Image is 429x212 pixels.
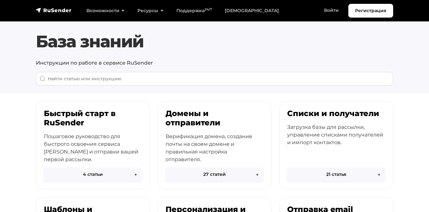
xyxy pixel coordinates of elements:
[134,171,137,178] span: →
[36,32,393,51] h1: База знаний
[158,101,271,189] a: Домены и отправители Верификация домена, создание почты на своем домене и правильная настройка от...
[44,168,142,181] button: 4 статьи→
[205,7,212,12] sup: 24/7
[36,72,393,86] input: When autocomplete results are available use up and down arrows to review and enter to go to the d...
[36,7,72,13] img: RuSender
[166,133,263,163] p: Верификация домена, создание почты на своем домене и правильная настройка отправителя.
[44,109,142,128] h3: Быстрый старт в RuSender
[287,123,385,146] p: Загрузка базы для рассылки, управление списками получателей и импорт контактов.
[218,4,285,17] a: [DEMOGRAPHIC_DATA]
[318,4,345,17] a: Войти
[170,4,218,17] a: Поддержка24/7
[256,171,258,178] span: →
[80,4,131,17] a: Возможности
[36,59,393,67] p: Инструкции по работе в сервисе RuSender
[377,171,380,178] span: →
[44,133,142,163] p: Пошаговое руководство для быстрого освоения сервиса [PERSON_NAME] и отправки вашей первой рассылки.
[166,168,263,181] button: 27 статей→
[131,4,170,17] a: Ресурсы
[279,101,393,189] a: Списки и получатели Загрузка базы для рассылки, управление списками получателей и импорт контакто...
[287,168,385,181] button: 21 статья→
[348,4,393,18] a: Регистрация
[166,109,263,128] h3: Домены и отправители
[287,109,385,118] h3: Списки и получатели
[36,101,150,189] a: Быстрый старт в RuSender Пошаговое руководство для быстрого освоения сервиса [PERSON_NAME] и отпр...
[40,76,45,82] img: Поиск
